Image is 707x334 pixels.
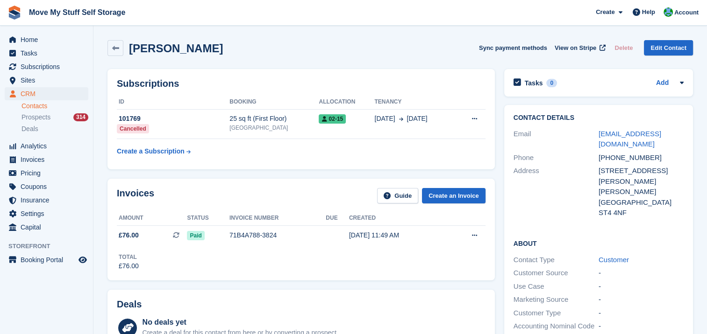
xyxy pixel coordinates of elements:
[117,188,154,203] h2: Invoices
[664,7,673,17] img: Dan
[599,197,684,208] div: [GEOGRAPHIC_DATA]
[642,7,655,17] span: Help
[479,40,547,56] button: Sync payment methods
[5,33,88,46] a: menu
[599,187,684,197] div: [PERSON_NAME]
[514,321,599,332] div: Accounting Nominal Code
[319,114,346,124] span: 02-15
[21,253,77,266] span: Booking Portal
[119,230,139,240] span: £76.00
[5,60,88,73] a: menu
[129,42,223,55] h2: [PERSON_NAME]
[5,139,88,153] a: menu
[599,308,684,319] div: -
[546,79,557,87] div: 0
[21,113,50,122] span: Prospects
[514,308,599,319] div: Customer Type
[21,167,77,180] span: Pricing
[551,40,607,56] a: View on Stripe
[117,146,185,156] div: Create a Subscription
[319,95,374,110] th: Allocation
[656,78,669,89] a: Add
[514,129,599,150] div: Email
[21,194,77,207] span: Insurance
[229,95,319,110] th: Booking
[117,299,142,310] h2: Deals
[599,256,629,264] a: Customer
[555,43,596,53] span: View on Stripe
[514,294,599,305] div: Marketing Source
[117,114,229,124] div: 101769
[73,113,88,121] div: 314
[422,188,486,203] a: Create an Invoice
[77,254,88,265] a: Preview store
[5,221,88,234] a: menu
[326,211,349,226] th: Due
[8,242,93,251] span: Storefront
[187,211,229,226] th: Status
[5,74,88,87] a: menu
[5,47,88,60] a: menu
[514,268,599,278] div: Customer Source
[21,102,88,111] a: Contacts
[119,253,139,261] div: Total
[25,5,129,20] a: Move My Stuff Self Storage
[514,153,599,163] div: Phone
[599,208,684,218] div: ST4 4NF
[21,60,77,73] span: Subscriptions
[21,153,77,166] span: Invoices
[21,221,77,234] span: Capital
[21,124,88,134] a: Deals
[119,261,139,271] div: £76.00
[5,87,88,100] a: menu
[377,188,418,203] a: Guide
[117,124,149,133] div: Cancelled
[5,167,88,180] a: menu
[5,180,88,193] a: menu
[599,321,684,332] div: -
[374,114,395,124] span: [DATE]
[117,95,229,110] th: ID
[187,231,204,240] span: Paid
[117,211,187,226] th: Amount
[143,317,338,328] div: No deals yet
[21,207,77,220] span: Settings
[21,47,77,60] span: Tasks
[7,6,21,20] img: stora-icon-8386f47178a22dfd0bd8f6a31ec36ba5ce8667c1dd55bd0f319d3a0aa187defe.svg
[599,166,684,187] div: [STREET_ADDRESS][PERSON_NAME]
[229,114,319,124] div: 25 sq ft (First Floor)
[5,153,88,166] a: menu
[514,114,684,122] h2: Contact Details
[21,33,77,46] span: Home
[21,87,77,100] span: CRM
[5,194,88,207] a: menu
[374,95,455,110] th: Tenancy
[514,255,599,265] div: Contact Type
[229,230,326,240] div: 71B4A788-3824
[21,112,88,122] a: Prospects 314
[525,79,543,87] h2: Tasks
[514,166,599,218] div: Address
[599,268,684,278] div: -
[349,211,447,226] th: Created
[596,7,614,17] span: Create
[21,139,77,153] span: Analytics
[5,207,88,220] a: menu
[229,124,319,132] div: [GEOGRAPHIC_DATA]
[599,153,684,163] div: [PHONE_NUMBER]
[349,230,447,240] div: [DATE] 11:49 AM
[611,40,636,56] button: Delete
[407,114,428,124] span: [DATE]
[599,281,684,292] div: -
[117,143,191,160] a: Create a Subscription
[229,211,326,226] th: Invoice number
[514,281,599,292] div: Use Case
[674,8,699,17] span: Account
[514,238,684,248] h2: About
[599,130,661,148] a: [EMAIL_ADDRESS][DOMAIN_NAME]
[5,253,88,266] a: menu
[644,40,693,56] a: Edit Contact
[599,294,684,305] div: -
[117,78,486,89] h2: Subscriptions
[21,125,38,133] span: Deals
